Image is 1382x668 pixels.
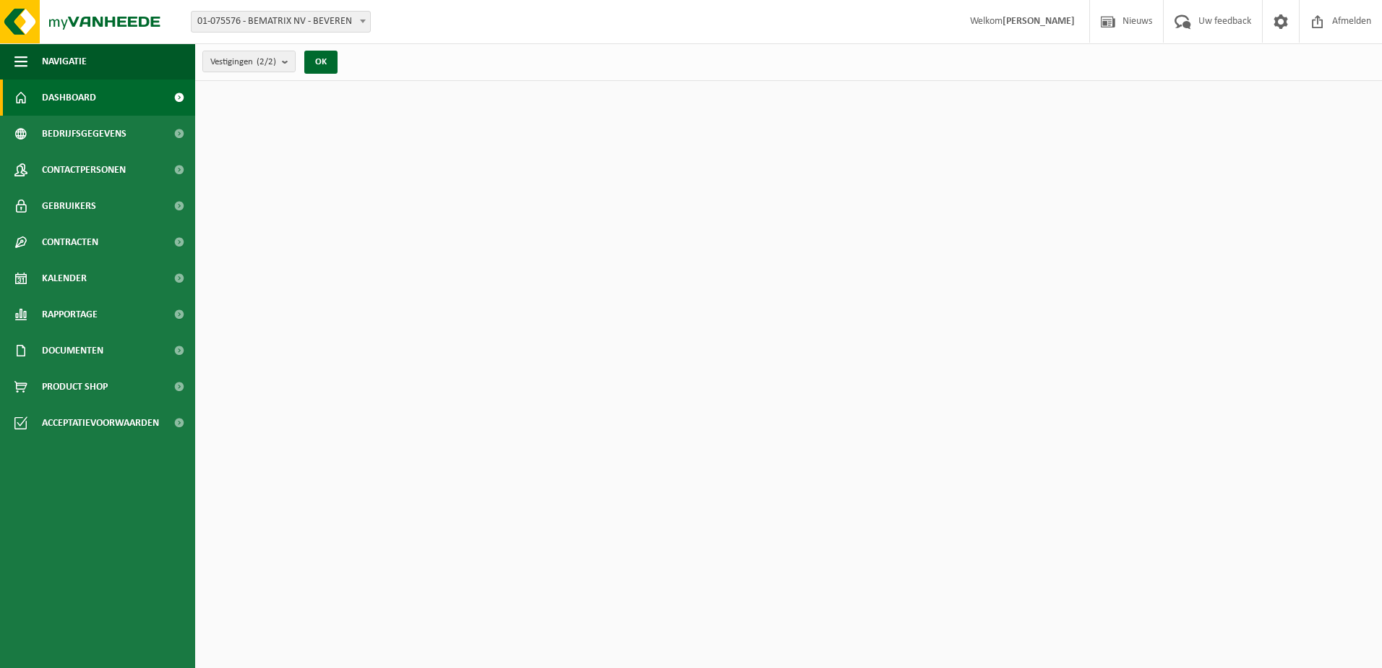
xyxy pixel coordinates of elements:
[42,296,98,333] span: Rapportage
[210,51,276,73] span: Vestigingen
[42,224,98,260] span: Contracten
[191,11,371,33] span: 01-075576 - BEMATRIX NV - BEVEREN
[42,80,96,116] span: Dashboard
[192,12,370,32] span: 01-075576 - BEMATRIX NV - BEVEREN
[202,51,296,72] button: Vestigingen(2/2)
[42,405,159,441] span: Acceptatievoorwaarden
[42,43,87,80] span: Navigatie
[42,260,87,296] span: Kalender
[42,333,103,369] span: Documenten
[1003,16,1075,27] strong: [PERSON_NAME]
[42,116,126,152] span: Bedrijfsgegevens
[42,188,96,224] span: Gebruikers
[42,369,108,405] span: Product Shop
[304,51,338,74] button: OK
[42,152,126,188] span: Contactpersonen
[257,57,276,67] count: (2/2)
